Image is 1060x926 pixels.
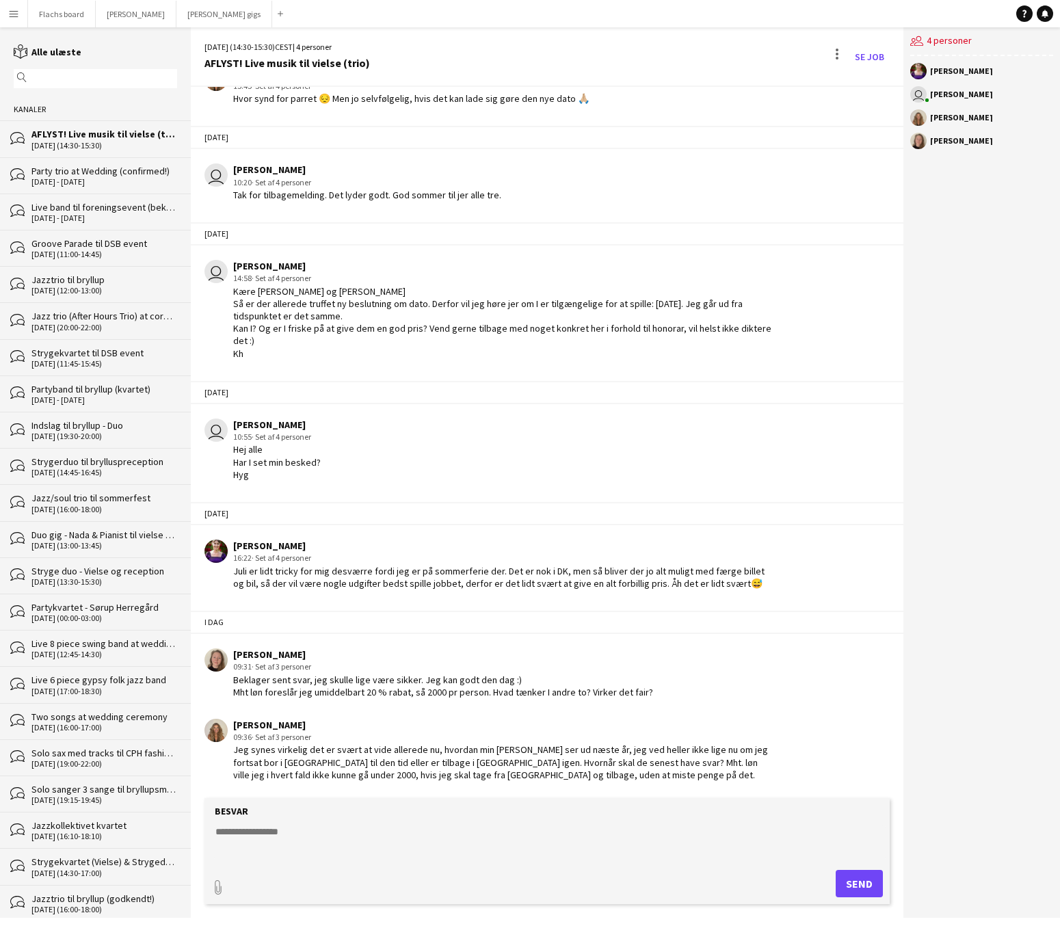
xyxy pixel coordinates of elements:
div: [PERSON_NAME] [233,648,653,661]
div: [DATE] (11:45-15:45) [31,359,177,369]
div: Hej alle Har I set min besked? Hyg [233,443,321,481]
div: [DATE] (20:00-22:00) [31,323,177,332]
div: [PERSON_NAME] [233,419,321,431]
div: Strygekvartet til DSB event [31,347,177,359]
div: [DATE] (16:10-18:10) [31,832,177,841]
div: [PERSON_NAME] [930,90,993,98]
div: Jazztrio til bryllup (godkendt!) [31,892,177,905]
div: [DATE] (16:00-17:00) [31,723,177,732]
div: 10:55 [233,431,321,443]
span: CEST [275,42,293,52]
div: Two songs at wedding ceremony [31,711,177,723]
div: Party trio at Wedding (confirmed!) [31,165,177,177]
div: AFLYST! Live musik til vielse (trio) [204,57,370,69]
div: Partykvartet - Sørup Herregård [31,601,177,613]
div: Jazzkollektivet kvartet [31,819,177,832]
button: Send [836,870,883,897]
div: [DATE] (14:30-15:30) [31,141,177,150]
div: [DATE] - [DATE] [31,213,177,223]
button: [PERSON_NAME] gigs [176,1,272,27]
span: · Set af 4 personer [252,273,311,283]
div: [DATE] (14:30-15:30) | 4 personer [204,41,370,53]
span: · Set af 4 personer [252,177,311,187]
div: [DATE] (19:00-22:00) [31,759,177,769]
div: Jeg synes virkelig det er svært at vide allerede nu, hvordan min [PERSON_NAME] ser ud næste år, j... [233,743,775,781]
div: [PERSON_NAME] [930,114,993,122]
span: · Set af 4 personer [252,432,311,442]
div: Solo sax med tracks til CPH fashion event [31,747,177,759]
div: [DATE] (13:30-15:30) [31,577,177,587]
div: [PERSON_NAME] [930,67,993,75]
div: Hvor synd for parret 😔 Men jo selvfølgelig, hvis det kan lade sig gøre den nye dato 🙏🏼 [233,92,589,105]
div: [PERSON_NAME] [233,540,775,552]
div: AFLYST! Live musik til vielse (trio) [31,128,177,140]
div: [DATE] (17:00-18:30) [31,687,177,696]
div: [DATE] (19:30-20:00) [31,432,177,441]
div: [DATE] - [DATE] [31,177,177,187]
div: 10:20 [233,176,501,189]
div: Solo sanger 3 sange til bryllupsmiddag [31,783,177,795]
a: Alle ulæste [14,46,81,58]
div: [DATE] (16:00-18:00) [31,505,177,514]
div: [DATE] (13:00-13:45) [31,541,177,551]
button: Flachs board [28,1,96,27]
div: Stryge duo - Vielse og reception [31,565,177,577]
div: Jazztrio til bryllup [31,274,177,286]
div: [DATE] [191,222,903,246]
div: Duo gig - Nada & Pianist til vielse på Reffen [31,529,177,541]
div: Kære [PERSON_NAME] og [PERSON_NAME] Så er der allerede truffet ny beslutning om dato. Derfor vil ... [233,285,775,360]
div: Juli er lidt tricky for mig desværre fordi jeg er på sommerferie der. Det er nok i DK, men så bli... [233,565,775,590]
div: [DATE] (19:15-19:45) [31,795,177,805]
div: [DATE] (14:45-16:45) [31,468,177,477]
div: 4 personer [910,27,1053,56]
div: [DATE] [191,126,903,149]
div: Jazz/soul trio til sommerfest [31,492,177,504]
div: [PERSON_NAME] [233,260,775,272]
div: Beklager sent svar, jeg skulle lige være sikker. Jeg kan godt den dag :) Mht løn foreslår jeg umi... [233,674,653,698]
div: 09:36 [233,731,775,743]
div: [DATE] (12:45-14:30) [31,650,177,659]
span: · Set af 4 personer [252,553,311,563]
div: Groove Parade til DSB event [31,237,177,250]
a: Se Job [849,46,890,68]
div: I dag [191,611,903,634]
div: Jazz trio (After Hours Trio) at corporate dinner [31,310,177,322]
div: Tak for tilbagemelding. Det lyder godt. God sommer til jer alle tre. [233,189,501,201]
div: Live band til foreningsevent (bekræftet) [31,201,177,213]
div: [DATE] - [DATE] [31,395,177,405]
div: [PERSON_NAME] [233,163,501,176]
button: [PERSON_NAME] [96,1,176,27]
span: · Set af 3 personer [252,661,311,672]
div: [DATE] [191,502,903,525]
div: [DATE] (12:00-13:00) [31,286,177,295]
div: [PERSON_NAME] [233,719,775,731]
div: [DATE] [191,381,903,404]
label: Besvar [215,805,248,817]
div: 14:58 [233,272,775,285]
div: [DATE] (11:00-14:45) [31,250,177,259]
div: [DATE] (00:00-03:00) [31,613,177,623]
div: 16:22 [233,552,775,564]
span: · Set af 4 personer [252,81,311,91]
div: 09:31 [233,661,653,673]
div: Indslag til bryllup - Duo [31,419,177,432]
div: [DATE] (16:00-18:00) [31,905,177,914]
div: Strygerduo til brylluspreception [31,455,177,468]
span: · Set af 3 personer [252,732,311,742]
div: Live 8 piece swing band at wedding reception [31,637,177,650]
div: [PERSON_NAME] [930,137,993,145]
div: Partyband til bryllup (kvartet) [31,383,177,395]
div: [DATE] (14:30-17:00) [31,869,177,878]
div: Live 6 piece gypsy folk jazz band [31,674,177,686]
div: Strygekvartet (Vielse) & Strygeduo (Reception) [31,856,177,868]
